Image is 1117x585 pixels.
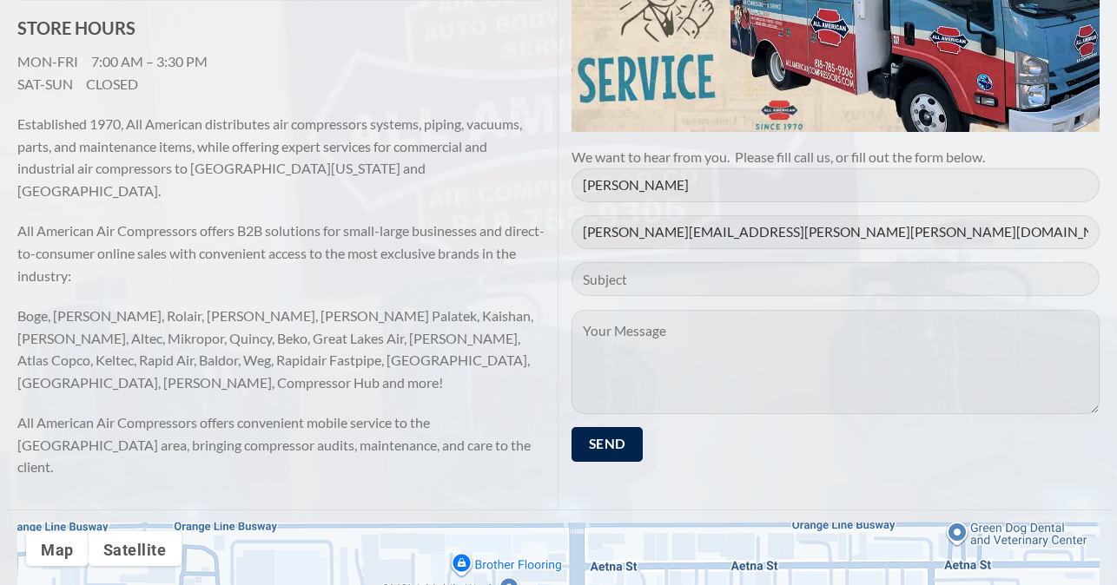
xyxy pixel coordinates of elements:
[572,168,1100,476] form: Contact form
[17,220,545,286] p: All American Air Compressors offers B2B solutions for small-large businesses and direct-to-consum...
[17,50,545,95] p: MON-FRI 7:00 AM – 3:30 PM SAT-SUN CLOSED
[26,531,89,566] button: Show street map
[17,17,135,38] strong: STORE HOURS
[17,411,545,478] p: All American Air Compressors offers convenient mobile service to the [GEOGRAPHIC_DATA] area, brin...
[572,262,1100,296] input: Subject
[17,113,545,201] p: Established 1970, All American distributes air compressors systems, piping, vacuums, parts, and m...
[89,531,182,566] button: Show satellite imagery
[17,305,545,393] p: Boge, [PERSON_NAME], Rolair, [PERSON_NAME], [PERSON_NAME] Palatek, Kaishan, [PERSON_NAME], Altec,...
[572,427,643,461] input: Send
[572,168,1100,202] input: Your Name (required)
[572,146,1100,168] p: We want to hear from you. Please fill call us, or fill out the form below.
[572,215,1100,249] input: Your Email (required)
